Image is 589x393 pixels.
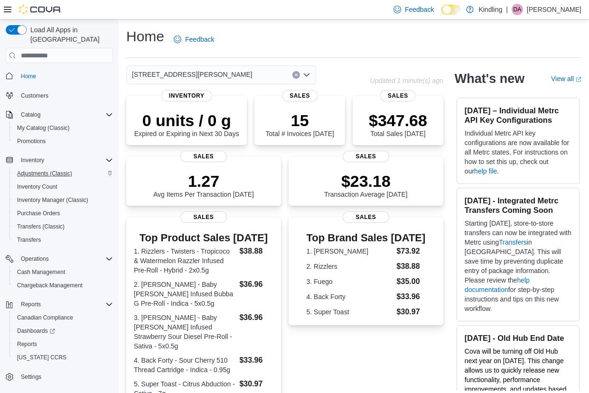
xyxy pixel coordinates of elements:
[2,370,117,384] button: Settings
[13,208,64,219] a: Purchase Orders
[9,279,117,292] button: Chargeback Management
[303,71,310,79] button: Open list of options
[9,351,117,364] button: [US_STATE] CCRS
[153,172,254,198] div: Avg Items Per Transaction [DATE]
[134,313,235,351] dt: 3. [PERSON_NAME] - Baby [PERSON_NAME] Infused Strawberry Sour Diesel Pre-Roll - Sativa - 5x0.5g
[13,266,69,278] a: Cash Management
[265,111,334,130] p: 15
[161,90,212,101] span: Inventory
[307,232,426,244] h3: Top Brand Sales [DATE]
[465,219,571,313] p: Starting [DATE], store-to-store transfers can now be integrated with Metrc using in [GEOGRAPHIC_D...
[21,373,41,381] span: Settings
[13,136,113,147] span: Promotions
[307,307,393,317] dt: 5. Super Toast
[17,340,37,348] span: Reports
[17,282,83,289] span: Chargeback Management
[465,333,571,343] h3: [DATE] - Old Hub End Date
[132,69,252,80] span: [STREET_ADDRESS][PERSON_NAME]
[17,124,70,132] span: My Catalog (Classic)
[13,136,50,147] a: Promotions
[134,356,235,375] dt: 4. Back Forty - Sour Cherry 510 Thread Cartridge - Indica - 0.95g
[9,207,117,220] button: Purchase Orders
[2,69,117,82] button: Home
[17,371,45,383] a: Settings
[180,151,227,162] span: Sales
[17,268,65,276] span: Cash Management
[397,306,426,318] dd: $30.97
[13,312,77,323] a: Canadian Compliance
[9,167,117,180] button: Adjustments (Classic)
[465,106,571,125] h3: [DATE] – Individual Metrc API Key Configurations
[13,325,113,337] span: Dashboards
[576,77,581,82] svg: External link
[13,122,113,134] span: My Catalog (Classic)
[2,108,117,121] button: Catalog
[239,279,273,290] dd: $36.96
[17,299,113,310] span: Reports
[17,137,46,145] span: Promotions
[13,168,113,179] span: Adjustments (Classic)
[21,156,44,164] span: Inventory
[17,170,72,177] span: Adjustments (Classic)
[13,352,70,363] a: [US_STATE] CCRS
[21,301,41,308] span: Reports
[13,280,86,291] a: Chargeback Management
[153,172,254,191] p: 1.27
[239,312,273,323] dd: $36.96
[17,236,41,244] span: Transfers
[13,221,68,232] a: Transfers (Classic)
[17,210,60,217] span: Purchase Orders
[13,208,113,219] span: Purchase Orders
[369,111,427,130] p: $347.68
[9,220,117,233] button: Transfers (Classic)
[21,92,48,100] span: Customers
[13,338,41,350] a: Reports
[282,90,318,101] span: Sales
[13,122,74,134] a: My Catalog (Classic)
[17,109,113,120] span: Catalog
[9,180,117,193] button: Inventory Count
[9,338,117,351] button: Reports
[17,71,40,82] a: Home
[9,265,117,279] button: Cash Management
[17,155,48,166] button: Inventory
[9,324,117,338] a: Dashboards
[13,325,59,337] a: Dashboards
[2,154,117,167] button: Inventory
[185,35,214,44] span: Feedback
[9,233,117,247] button: Transfers
[170,30,218,49] a: Feedback
[17,371,113,383] span: Settings
[13,221,113,232] span: Transfers (Classic)
[478,4,502,15] p: Kindling
[397,261,426,272] dd: $38.88
[397,276,426,287] dd: $35.00
[465,196,571,215] h3: [DATE] - Integrated Metrc Transfers Coming Soon
[239,378,273,390] dd: $30.97
[13,168,76,179] a: Adjustments (Classic)
[134,247,235,275] dt: 1. Rizzlers - Twisters - Tropicoco & Watermelon Razzler Infused Pre-Roll - Hybrid - 2x0.5g
[21,255,49,263] span: Operations
[292,71,300,79] button: Clear input
[13,280,113,291] span: Chargeback Management
[397,291,426,302] dd: $33.96
[9,193,117,207] button: Inventory Manager (Classic)
[307,277,393,286] dt: 3. Fuego
[324,172,408,191] p: $23.18
[512,4,523,15] div: Daniel Amyotte
[9,135,117,148] button: Promotions
[13,352,113,363] span: Washington CCRS
[307,247,393,256] dt: 1. [PERSON_NAME]
[13,234,45,246] a: Transfers
[2,298,117,311] button: Reports
[17,90,113,101] span: Customers
[17,183,57,191] span: Inventory Count
[506,4,508,15] p: |
[397,246,426,257] dd: $73.92
[13,181,113,192] span: Inventory Count
[17,327,55,335] span: Dashboards
[551,75,581,82] a: View allExternal link
[134,280,235,308] dt: 2. [PERSON_NAME] - Baby [PERSON_NAME] Infused Bubba G Pre-Roll - Indica - 5x0.5g
[27,25,113,44] span: Load All Apps in [GEOGRAPHIC_DATA]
